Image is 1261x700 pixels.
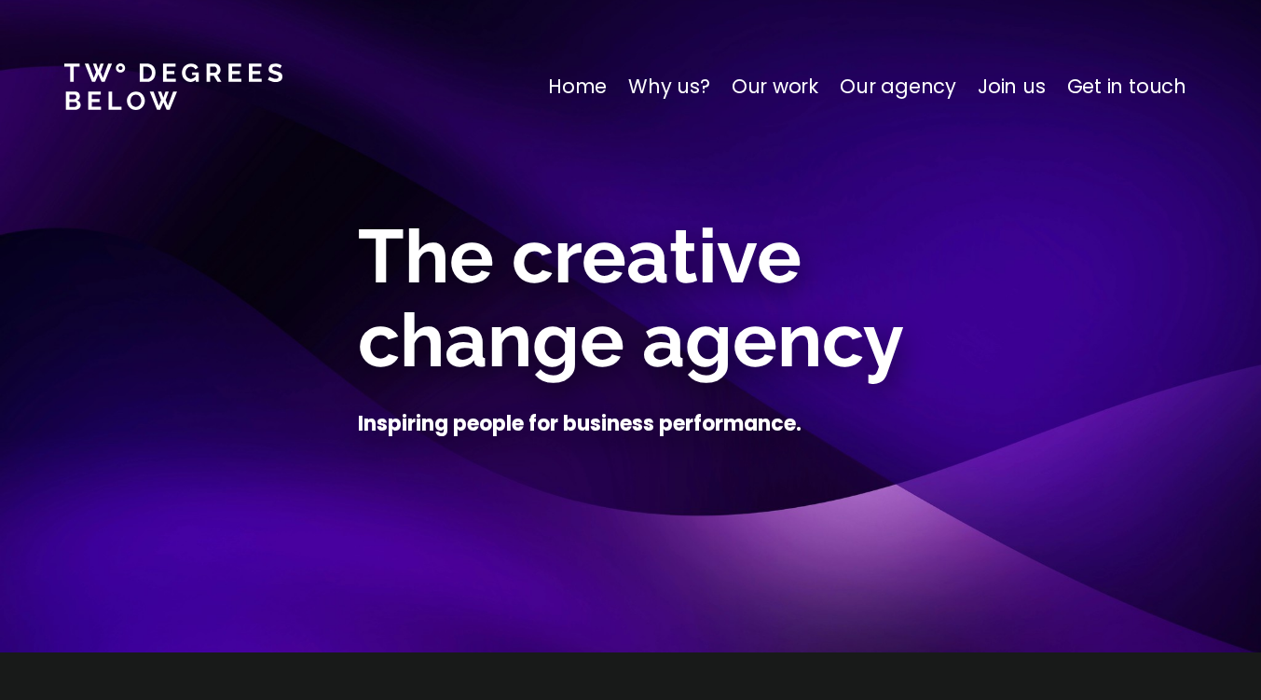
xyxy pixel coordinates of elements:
a: Join us [978,72,1046,102]
h4: Inspiring people for business performance. [358,410,802,438]
a: Why us? [628,72,710,102]
a: Our agency [840,72,956,102]
a: Home [548,72,607,102]
span: The creative change agency [358,213,904,384]
a: Get in touch [1067,72,1186,102]
a: Our work [732,72,818,102]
